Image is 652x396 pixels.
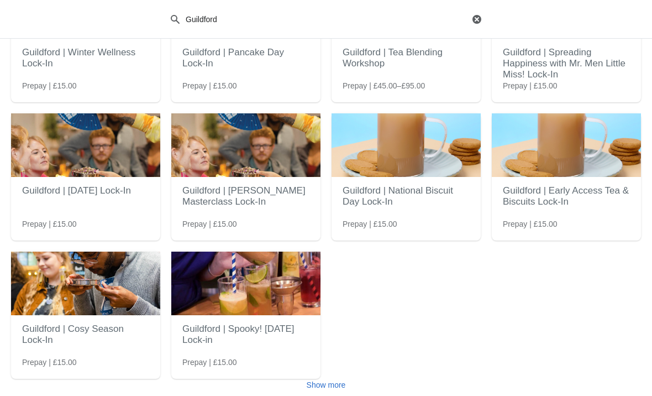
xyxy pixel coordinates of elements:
[343,180,470,213] h2: Guildford | National Biscuit Day Lock-In
[182,41,309,75] h2: Guildford | Pancake Day Lock-In
[11,252,160,315] img: Guildford | Cosy Season Lock-In
[171,252,320,315] img: Guildford | Spooky! Halloween Lock-in
[343,218,397,230] span: Prepay | £15.00
[182,80,237,91] span: Prepay | £15.00
[22,80,77,91] span: Prepay | £15.00
[307,381,346,389] span: Show more
[343,80,425,91] span: Prepay | £45.00–£95.00
[182,357,237,368] span: Prepay | £15.00
[11,113,160,177] img: Guildford | Easter Lock-In
[22,357,77,368] span: Prepay | £15.00
[182,218,237,230] span: Prepay | £15.00
[22,318,149,351] h2: Guildford | Cosy Season Lock-In
[503,80,558,91] span: Prepay | £15.00
[332,113,481,177] img: Guildford | National Biscuit Day Lock-In
[503,180,630,213] h2: Guildford | Early Access Tea & Biscuits Lock-In
[471,14,482,25] button: Clear
[182,318,309,351] h2: Guildford | Spooky! [DATE] Lock-in
[22,218,77,230] span: Prepay | £15.00
[22,41,149,75] h2: Guildford | Winter Wellness Lock-In
[182,180,309,213] h2: Guildford | [PERSON_NAME] Masterclass Lock-In
[22,180,149,202] h2: Guildford | [DATE] Lock-In
[171,113,320,177] img: Guildford | Earl Grey Masterclass Lock-In
[302,375,350,395] button: Show more
[185,9,469,29] input: Search
[343,41,470,75] h2: Guildford | Tea Blending Workshop
[503,218,558,230] span: Prepay | £15.00
[503,41,630,86] h2: Guildford | Spreading Happiness with Mr. Men Little Miss! Lock-In
[492,113,641,177] img: Guildford | Early Access Tea & Biscuits Lock-In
